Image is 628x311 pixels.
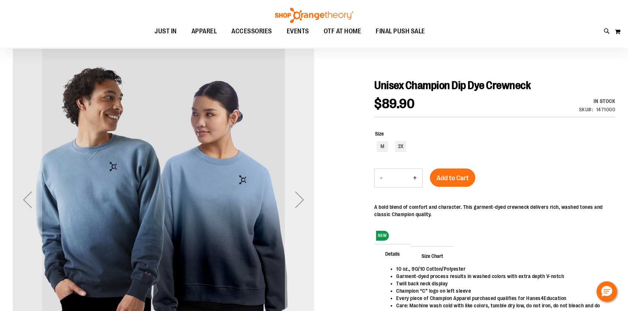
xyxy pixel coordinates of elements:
img: Shop Orangetheory [274,8,354,23]
span: Size [375,131,384,137]
span: Details [374,244,411,263]
span: $89.90 [374,96,415,111]
div: M [377,141,388,152]
span: EVENTS [287,23,309,40]
span: Add to Cart [436,174,469,182]
strong: SKU [579,107,593,112]
button: Decrease product quantity [375,169,388,187]
a: OTF AT HOME [316,23,369,40]
span: APPAREL [192,23,217,40]
a: ACCESSORIES [224,23,279,40]
input: Product quantity [388,169,408,187]
span: NEW [376,231,389,241]
span: Size Chart [410,246,454,265]
li: Garment-dyed process results in washed colors with extra depth V-notch [396,273,608,280]
span: OTF AT HOME [324,23,361,40]
a: FINAL PUSH SALE [368,23,432,40]
div: Availability [579,97,616,105]
a: JUST IN [147,23,184,40]
div: 1471000 [596,106,616,113]
a: APPAREL [184,23,224,40]
div: A bold blend of comfort and character. This garment-dyed crewneck delivers rich, washed tones and... [374,203,615,218]
li: Twill back neck display [396,280,608,287]
span: JUST IN [155,23,177,40]
span: FINAL PUSH SALE [376,23,425,40]
div: 2X [395,141,406,152]
li: 10 oz., 90/10 Cotton/Polyester [396,265,608,273]
button: Add to Cart [430,169,475,187]
li: Every piece of Champion Apparel purchased qualifies for Hanes4Education [396,295,608,302]
span: Unisex Champion Dip Dye Crewneck [374,79,531,92]
span: ACCESSORIES [231,23,272,40]
li: Champion “C” logo on left sleeve [396,287,608,295]
button: Hello, have a question? Let’s chat. [597,281,617,302]
div: In stock [579,97,616,105]
a: EVENTS [279,23,316,40]
button: Increase product quantity [408,169,422,187]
